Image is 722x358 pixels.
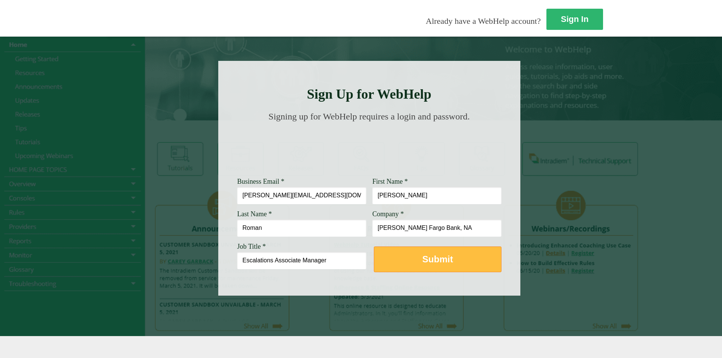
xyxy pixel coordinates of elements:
[546,9,603,30] a: Sign In
[307,87,432,102] strong: Sign Up for WebHelp
[422,254,453,264] strong: Submit
[372,210,404,218] span: Company *
[268,112,470,121] span: Signing up for WebHelp requires a login and password.
[561,14,588,24] strong: Sign In
[242,129,497,167] img: Need Credentials? Sign up below. Have Credentials? Use the sign-in button.
[374,246,501,272] button: Submit
[237,243,266,250] span: Job Title *
[237,210,272,218] span: Last Name *
[372,178,408,185] span: First Name *
[237,178,284,185] span: Business Email *
[426,16,541,26] span: Already have a WebHelp account?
